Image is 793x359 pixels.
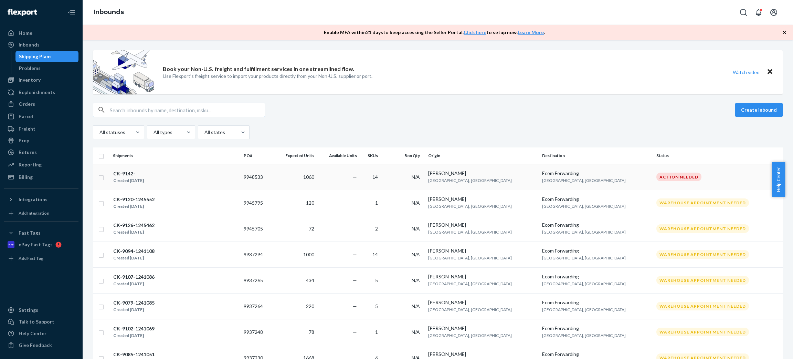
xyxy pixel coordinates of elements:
th: Available Units [317,147,360,164]
div: CK-9102-1241069 [113,325,155,332]
span: 120 [306,200,314,206]
a: Settings [4,305,78,316]
th: Expected Units [273,147,317,164]
a: Home [4,28,78,39]
div: CK-9085-1241051 [113,351,155,358]
span: [GEOGRAPHIC_DATA], [GEOGRAPHIC_DATA] [428,178,512,183]
div: [PERSON_NAME] [428,299,537,306]
span: Help Center [772,162,785,197]
div: Reporting [19,161,42,168]
div: [PERSON_NAME] [428,170,537,177]
th: Origin [425,147,540,164]
span: 1 [375,200,378,206]
span: [GEOGRAPHIC_DATA], [GEOGRAPHIC_DATA] [428,255,512,260]
div: Help Center [19,330,46,337]
div: Ecom Forwarding [542,351,651,358]
div: Ecom Forwarding [542,247,651,254]
div: Warehouse Appointment Needed [656,198,749,207]
div: Freight [19,125,35,132]
button: Integrations [4,194,78,205]
div: CK-9094-1241108 [113,248,155,255]
button: Open notifications [752,6,765,19]
div: Ecom Forwarding [542,299,651,306]
div: eBay Fast Tags [19,241,53,248]
a: Billing [4,172,78,183]
td: 9937248 [241,319,273,345]
th: Destination [539,147,654,164]
a: Talk to Support [4,316,78,327]
a: Problems [15,63,79,74]
div: [PERSON_NAME] [428,325,537,332]
button: Create inbound [735,103,783,117]
div: Inbounds [19,41,40,48]
a: Learn More [518,29,544,35]
span: 220 [306,303,314,309]
span: 78 [309,329,314,335]
td: 9945795 [241,190,273,216]
div: [PERSON_NAME] [428,351,537,358]
td: 9937294 [241,242,273,267]
div: CK-9120-1245552 [113,196,155,203]
a: Add Integration [4,208,78,219]
span: N/A [412,252,420,257]
div: Warehouse Appointment Needed [656,276,749,285]
button: Give Feedback [4,340,78,351]
div: Warehouse Appointment Needed [656,250,749,259]
td: 9948533 [241,164,273,190]
div: Inventory [19,76,41,83]
a: Help Center [4,328,78,339]
div: [PERSON_NAME] [428,222,537,228]
div: Orders [19,101,35,107]
input: Search inbounds by name, destination, msku... [110,103,265,117]
a: Parcel [4,111,78,122]
div: Warehouse Appointment Needed [656,328,749,336]
div: Home [19,30,32,37]
p: Use Flexport’s freight service to import your products directly from your Non-U.S. supplier or port. [163,73,372,80]
span: 1 [375,329,378,335]
span: 5 [375,277,378,283]
span: [GEOGRAPHIC_DATA], [GEOGRAPHIC_DATA] [428,281,512,286]
div: Add Integration [19,210,49,216]
span: [GEOGRAPHIC_DATA], [GEOGRAPHIC_DATA] [542,255,626,260]
a: Add Fast Tag [4,253,78,264]
div: Created [DATE] [113,306,155,313]
div: Parcel [19,113,33,120]
div: CK-9079-1241085 [113,299,155,306]
a: Returns [4,147,78,158]
a: Reporting [4,159,78,170]
div: Billing [19,174,33,181]
span: N/A [412,329,420,335]
span: 1060 [303,174,314,180]
div: Ecom Forwarding [542,325,651,332]
a: Replenishments [4,87,78,98]
span: [GEOGRAPHIC_DATA], [GEOGRAPHIC_DATA] [428,333,512,338]
div: CK-9126-1245462 [113,222,155,229]
div: [PERSON_NAME] [428,247,537,254]
button: Open Search Box [737,6,750,19]
div: Prep [19,137,29,144]
span: 5 [375,303,378,309]
span: [GEOGRAPHIC_DATA], [GEOGRAPHIC_DATA] [542,307,626,312]
div: Created [DATE] [113,332,155,339]
span: [GEOGRAPHIC_DATA], [GEOGRAPHIC_DATA] [542,178,626,183]
div: [PERSON_NAME] [428,273,537,280]
p: Book your Non-U.S. freight and fulfillment services in one streamlined flow. [163,65,354,73]
td: 9937265 [241,267,273,293]
div: Ecom Forwarding [542,170,651,177]
p: Enable MFA within 21 days to keep accessing the Seller Portal. to setup now. . [324,29,545,36]
a: Inventory [4,74,78,85]
span: — [353,277,357,283]
span: 1000 [303,252,314,257]
span: 72 [309,226,314,232]
span: [GEOGRAPHIC_DATA], [GEOGRAPHIC_DATA] [542,333,626,338]
div: Returns [19,149,37,156]
a: Click here [464,29,486,35]
span: 434 [306,277,314,283]
div: Integrations [19,196,47,203]
div: Replenishments [19,89,55,96]
a: Shipping Plans [15,51,79,62]
a: Prep [4,135,78,146]
span: N/A [412,174,420,180]
div: Created [DATE] [113,177,144,184]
